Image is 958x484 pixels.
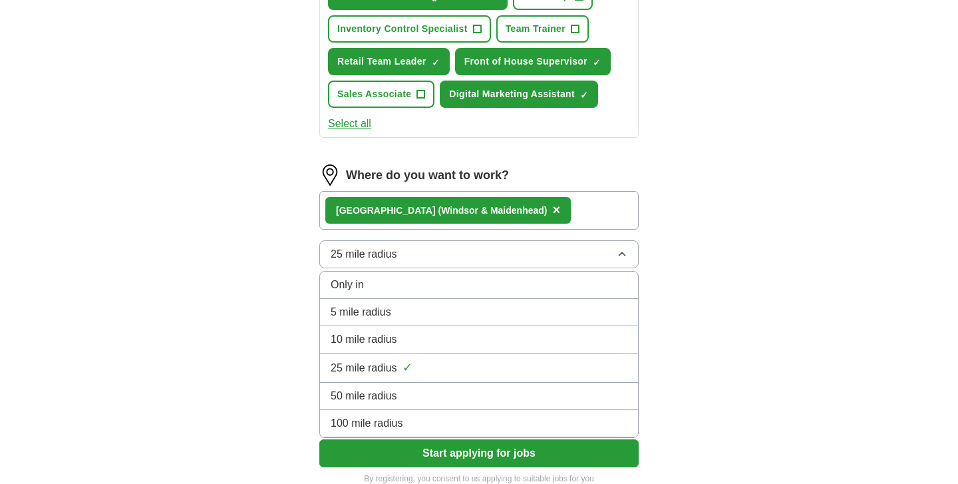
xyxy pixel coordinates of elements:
[328,116,371,132] button: Select all
[331,360,397,376] span: 25 mile radius
[506,22,565,36] span: Team Trainer
[432,57,440,68] span: ✓
[331,388,397,404] span: 50 mile radius
[337,55,426,69] span: Retail Team Leader
[319,240,639,268] button: 25 mile radius
[328,15,491,43] button: Inventory Control Specialist
[440,81,598,108] button: Digital Marketing Assistant✓
[438,205,547,216] span: (Windsor & Maidenhead)
[331,277,364,293] span: Only in
[402,359,412,377] span: ✓
[593,57,601,68] span: ✓
[328,48,450,75] button: Retail Team Leader✓
[552,202,560,217] span: ×
[331,246,397,262] span: 25 mile radius
[319,439,639,467] button: Start applying for jobs
[337,22,468,36] span: Inventory Control Specialist
[496,15,589,43] button: Team Trainer
[455,48,611,75] button: Front of House Supervisor✓
[336,205,436,216] strong: [GEOGRAPHIC_DATA]
[319,164,341,186] img: location.png
[337,87,411,101] span: Sales Associate
[580,90,588,101] span: ✓
[552,200,560,220] button: ×
[449,87,575,101] span: Digital Marketing Assistant
[328,81,434,108] button: Sales Associate
[346,166,509,184] label: Where do you want to work?
[331,332,397,348] span: 10 mile radius
[331,415,403,431] span: 100 mile radius
[331,304,391,320] span: 5 mile radius
[464,55,587,69] span: Front of House Supervisor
